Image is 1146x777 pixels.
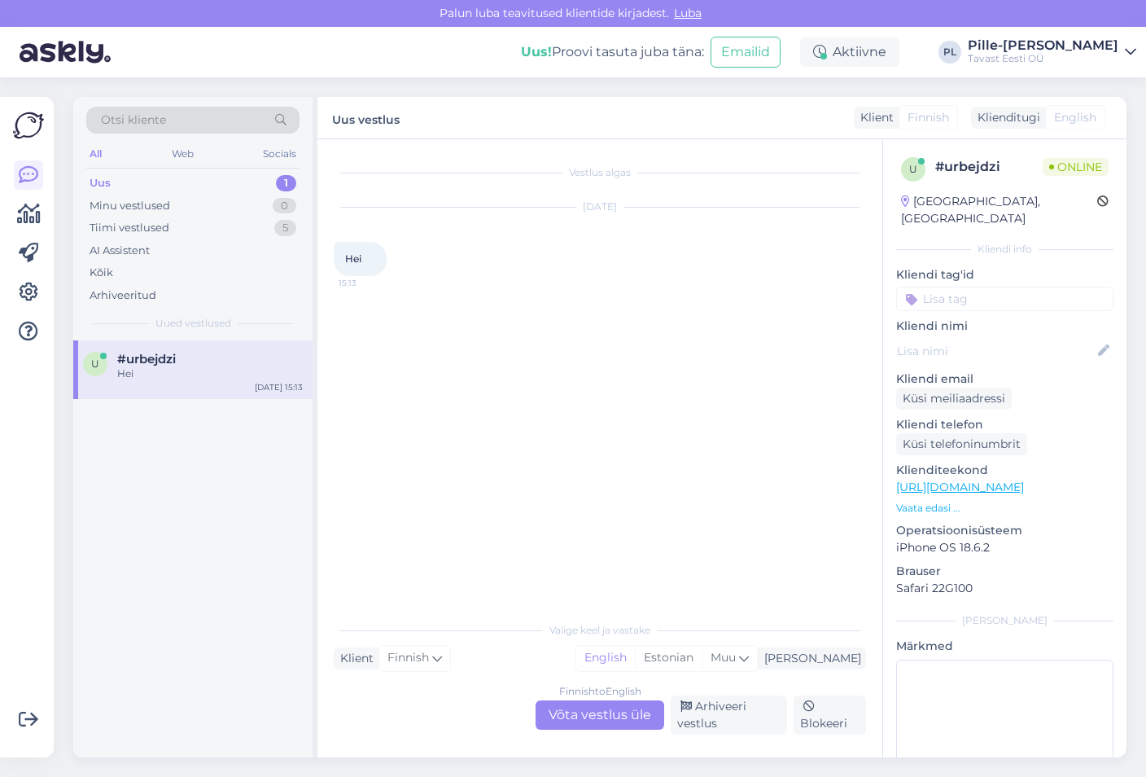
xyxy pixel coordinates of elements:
div: [DATE] 15:13 [255,381,303,393]
div: Pille-[PERSON_NAME] [968,39,1118,52]
div: [GEOGRAPHIC_DATA], [GEOGRAPHIC_DATA] [901,193,1097,227]
a: Pille-[PERSON_NAME]Tavast Eesti OÜ [968,39,1136,65]
div: Tavast Eesti OÜ [968,52,1118,65]
div: Vestlus algas [334,165,866,180]
input: Lisa nimi [897,342,1095,360]
div: Estonian [635,646,702,670]
p: Kliendi email [896,371,1113,388]
span: Finnish [387,649,429,667]
p: Kliendi tag'id [896,266,1113,283]
div: Tiimi vestlused [90,220,169,236]
button: Emailid [711,37,781,68]
div: Minu vestlused [90,198,170,214]
div: [DATE] [334,200,866,214]
div: [PERSON_NAME] [758,650,861,667]
span: u [91,358,99,370]
div: 0 [273,198,296,214]
span: #urbejdzi [117,352,176,367]
div: Blokeeri [794,696,866,735]
p: Kliendi telefon [896,416,1113,433]
span: u [909,163,917,175]
div: Kliendi info [896,242,1113,257]
div: Hei [117,367,303,381]
p: Klienditeekond [896,462,1113,479]
div: Web [168,143,197,165]
span: Muu [711,650,736,665]
div: Võta vestlus üle [536,700,664,730]
span: Otsi kliente [101,112,166,129]
span: Uued vestlused [155,316,231,331]
div: Uus [90,175,111,191]
p: iPhone OS 18.6.2 [896,539,1113,556]
p: Kliendi nimi [896,318,1113,335]
div: Arhiveeri vestlus [671,696,787,735]
div: Küsi telefoninumbrit [896,433,1027,455]
a: [URL][DOMAIN_NAME] [896,480,1024,494]
p: Safari 22G100 [896,580,1113,597]
img: Askly Logo [13,110,44,141]
div: Küsi meiliaadressi [896,388,1012,410]
span: Finnish [908,109,949,126]
div: Klient [334,650,374,667]
div: Finnish to English [559,684,641,699]
span: Online [1043,158,1109,176]
span: 15:13 [339,277,400,289]
div: 5 [274,220,296,236]
div: [PERSON_NAME] [896,613,1113,628]
div: AI Assistent [90,243,150,259]
b: Uus! [521,44,552,59]
div: Aktiivne [800,37,899,67]
p: Operatsioonisüsteem [896,522,1113,539]
div: Arhiveeritud [90,288,156,304]
p: Märkmed [896,638,1113,655]
span: Hei [345,252,361,265]
div: # urbejdzi [935,157,1043,177]
div: Proovi tasuta juba täna: [521,42,704,62]
div: Valige keel ja vastake [334,623,866,638]
span: English [1054,109,1096,126]
div: Klienditugi [971,109,1040,126]
p: Vaata edasi ... [896,501,1113,516]
div: Klient [854,109,894,126]
span: Luba [669,6,706,20]
div: Kõik [90,265,113,281]
div: PL [938,41,961,64]
div: Socials [260,143,300,165]
div: English [576,646,635,670]
label: Uus vestlus [332,107,400,129]
p: Brauser [896,563,1113,580]
input: Lisa tag [896,287,1113,311]
div: 1 [276,175,296,191]
div: All [86,143,105,165]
